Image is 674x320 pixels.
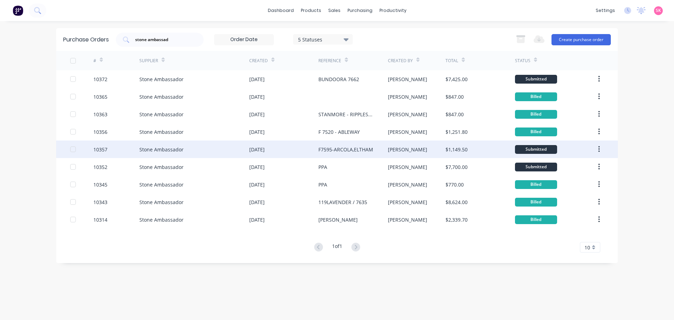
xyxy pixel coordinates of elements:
div: [DATE] [249,198,265,206]
div: 10357 [93,146,107,153]
div: $847.00 [445,93,464,100]
div: Reference [318,58,341,64]
div: 119LAVENDER / 7635 [318,198,367,206]
div: PPA [318,163,327,171]
div: $7,700.00 [445,163,468,171]
div: [PERSON_NAME] [388,198,427,206]
div: [PERSON_NAME] [388,128,427,136]
div: [DATE] [249,111,265,118]
div: Billed [515,128,557,136]
div: Billed [515,215,557,224]
div: Stone Ambassador [139,93,184,100]
div: [DATE] [249,128,265,136]
div: [PERSON_NAME] [388,93,427,100]
div: Submitted [515,145,557,154]
div: Billed [515,180,557,189]
div: [PERSON_NAME] [388,216,427,223]
div: $8,624.00 [445,198,468,206]
div: 10356 [93,128,107,136]
div: sales [325,5,344,16]
div: [DATE] [249,216,265,223]
div: Stone Ambassador [139,163,184,171]
div: 10363 [93,111,107,118]
div: 5 Statuses [298,35,348,43]
div: purchasing [344,5,376,16]
div: [PERSON_NAME] [388,146,427,153]
div: $770.00 [445,181,464,188]
div: 1 of 1 [332,242,342,253]
div: $847.00 [445,111,464,118]
div: Billed [515,110,557,119]
div: F 7520 - ABLEWAY [318,128,360,136]
a: dashboard [264,5,297,16]
div: # [93,58,96,64]
div: $7,425.00 [445,76,468,83]
div: F7595-ARCOLA,ELTHAM [318,146,373,153]
div: Stone Ambassador [139,198,184,206]
div: productivity [376,5,410,16]
div: $2,339.70 [445,216,468,223]
div: [PERSON_NAME] [388,111,427,118]
input: Order Date [214,34,273,45]
div: Stone Ambassador [139,76,184,83]
div: Supplier [139,58,158,64]
button: Create purchase order [551,34,611,45]
span: 10 [584,244,590,251]
div: 10314 [93,216,107,223]
div: [DATE] [249,146,265,153]
input: Search purchase orders... [134,36,193,43]
div: Submitted [515,163,557,171]
div: [PERSON_NAME] [388,181,427,188]
div: Stone Ambassador [139,111,184,118]
div: Total [445,58,458,64]
span: SK [656,7,661,14]
div: settings [592,5,619,16]
div: 10352 [93,163,107,171]
img: Factory [13,5,23,16]
div: [PERSON_NAME] [388,76,427,83]
div: Stone Ambassador [139,146,184,153]
div: $1,149.50 [445,146,468,153]
div: 10343 [93,198,107,206]
div: [DATE] [249,181,265,188]
div: Submitted [515,75,557,84]
div: STANMORE - RIPPLESIDE [318,111,374,118]
div: Created By [388,58,413,64]
div: [PERSON_NAME] [318,216,358,223]
div: [PERSON_NAME] [388,163,427,171]
div: Stone Ambassador [139,181,184,188]
div: Created [249,58,268,64]
div: Billed [515,92,557,101]
div: PPA [318,181,327,188]
div: Stone Ambassador [139,128,184,136]
div: 10345 [93,181,107,188]
div: 10372 [93,76,107,83]
div: Purchase Orders [63,35,109,44]
div: $1,251.80 [445,128,468,136]
div: Stone Ambassador [139,216,184,223]
div: [DATE] [249,163,265,171]
div: Status [515,58,530,64]
div: Billed [515,198,557,207]
div: BUNDOORA 7662 [318,76,359,83]
div: [DATE] [249,76,265,83]
div: [DATE] [249,93,265,100]
div: products [297,5,325,16]
div: 10365 [93,93,107,100]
